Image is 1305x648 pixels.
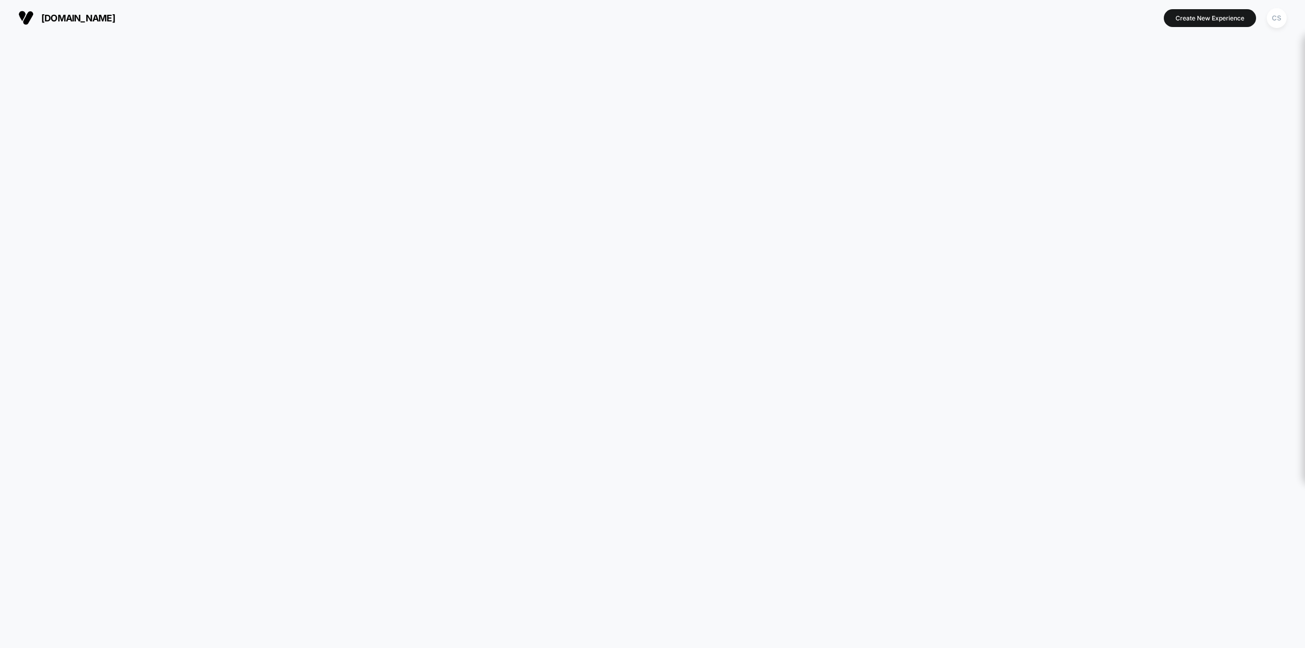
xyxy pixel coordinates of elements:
[15,10,118,26] button: [DOMAIN_NAME]
[41,13,115,23] span: [DOMAIN_NAME]
[18,10,34,25] img: Visually logo
[1267,8,1287,28] div: CS
[1264,8,1290,29] button: CS
[1164,9,1256,27] button: Create New Experience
